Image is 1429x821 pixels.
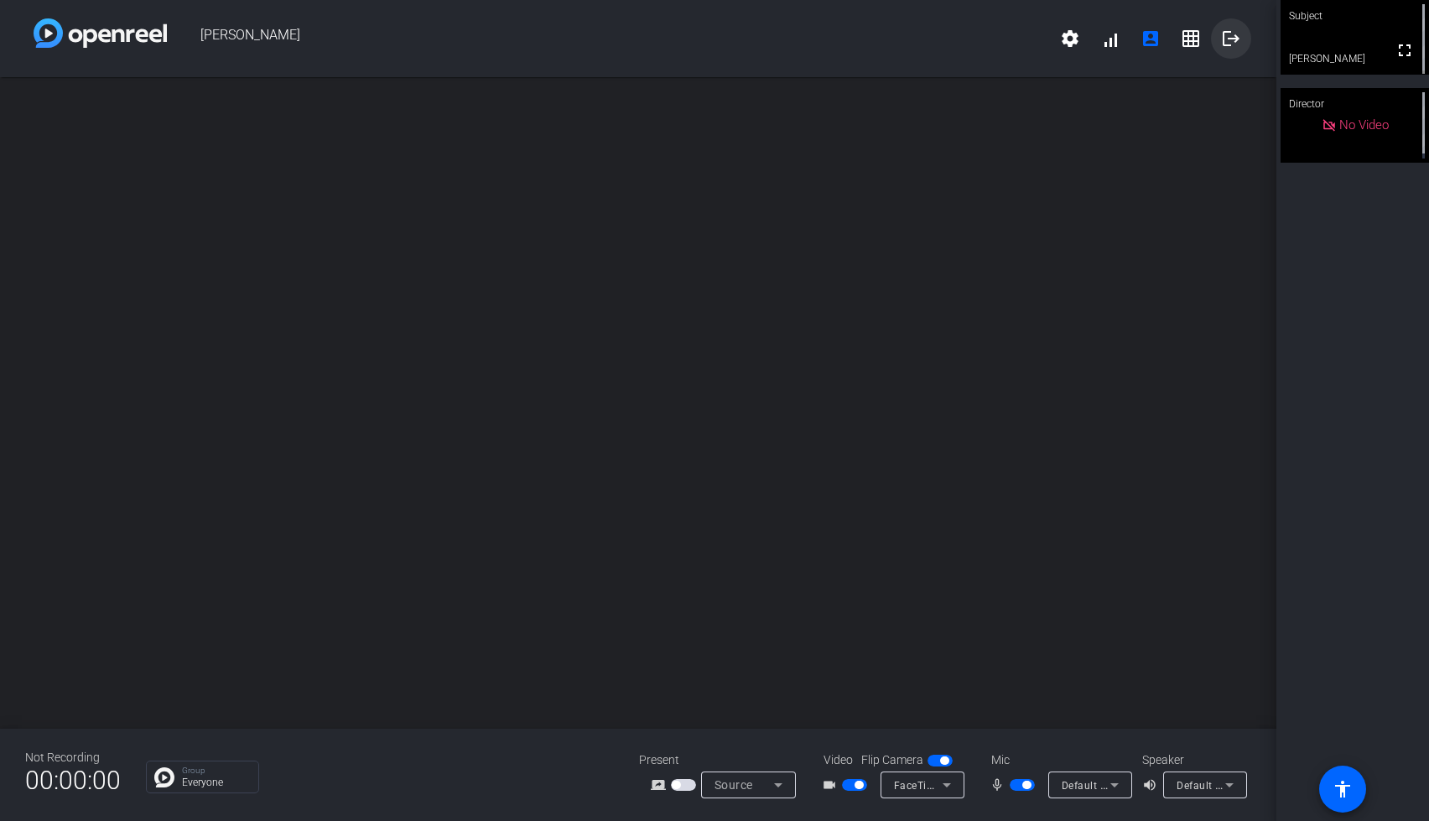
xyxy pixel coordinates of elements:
[1221,29,1241,49] mat-icon: logout
[1177,778,1379,792] span: Default - MacBook Pro Speakers (Built-in)
[861,751,923,769] span: Flip Camera
[1281,88,1429,120] div: Director
[154,767,174,787] img: Chat Icon
[25,749,121,766] div: Not Recording
[1142,751,1243,769] div: Speaker
[34,18,167,48] img: white-gradient.svg
[974,751,1142,769] div: Mic
[182,777,250,787] p: Everyone
[1181,29,1201,49] mat-icon: grid_on
[714,778,753,792] span: Source
[1395,40,1415,60] mat-icon: fullscreen
[990,775,1010,795] mat-icon: mic_none
[894,778,1066,792] span: FaceTime HD Camera (3A71:F4B5)
[822,775,842,795] mat-icon: videocam_outline
[167,18,1050,59] span: [PERSON_NAME]
[1062,778,1307,792] span: Default - USB Advanced Audio Device (0d8c:016c)
[1142,775,1162,795] mat-icon: volume_up
[1090,18,1130,59] button: signal_cellular_alt
[1333,779,1353,799] mat-icon: accessibility
[1339,117,1389,133] span: No Video
[182,766,250,775] p: Group
[1141,29,1161,49] mat-icon: account_box
[25,760,121,801] span: 00:00:00
[639,751,807,769] div: Present
[824,751,853,769] span: Video
[651,775,671,795] mat-icon: screen_share_outline
[1060,29,1080,49] mat-icon: settings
